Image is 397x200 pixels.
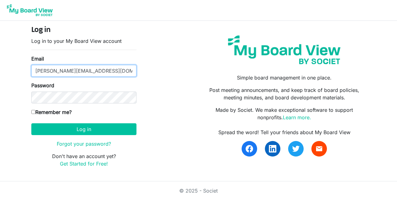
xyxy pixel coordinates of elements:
p: Don't have an account yet? [31,152,136,167]
button: Log in [31,123,136,135]
img: linkedin.svg [269,145,276,152]
img: my-board-view-societ.svg [223,31,345,69]
div: Spread the word! Tell your friends about My Board View [203,129,366,136]
span: email [315,145,323,152]
p: Made by Societ. We make exceptional software to support nonprofits. [203,106,366,121]
img: My Board View Logo [5,2,55,18]
input: Remember me? [31,110,35,114]
a: email [311,141,327,157]
p: Post meeting announcements, and keep track of board policies, meeting minutes, and board developm... [203,86,366,101]
p: Simple board management in one place. [203,74,366,81]
a: © 2025 - Societ [179,188,218,194]
label: Email [31,55,44,62]
img: facebook.svg [246,145,253,152]
p: Log in to your My Board View account [31,37,136,45]
a: Learn more. [283,114,311,120]
a: Get Started for Free! [60,161,108,167]
h4: Log in [31,26,136,35]
img: twitter.svg [292,145,300,152]
label: Remember me? [31,108,72,116]
a: Forgot your password? [57,141,111,147]
label: Password [31,82,54,89]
